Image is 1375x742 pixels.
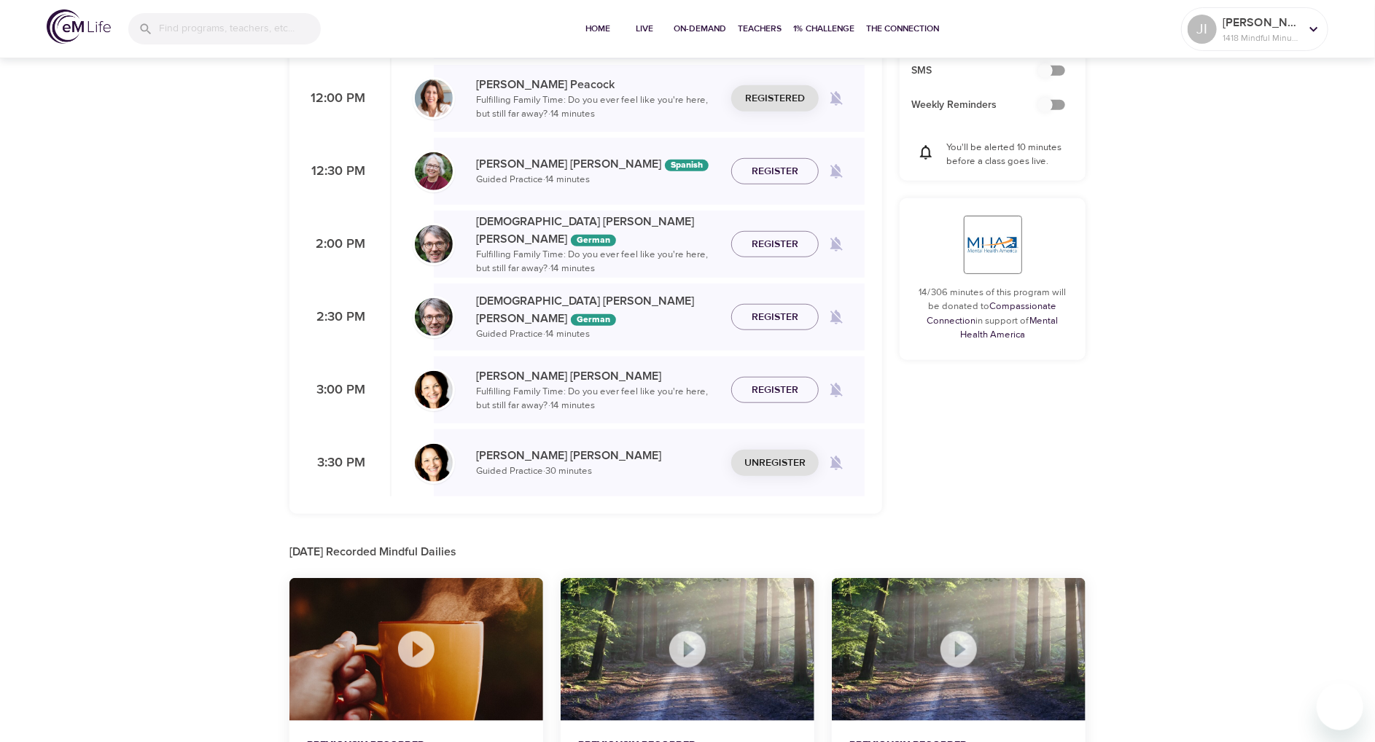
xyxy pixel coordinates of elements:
button: Register [731,158,819,185]
p: [DEMOGRAPHIC_DATA] [PERSON_NAME] [PERSON_NAME] [476,213,720,248]
button: Register [731,231,819,258]
span: SMS [911,63,1051,79]
span: Register [752,235,798,254]
button: Register [731,304,819,331]
button: Register [731,377,819,404]
span: Weekly Reminders [911,98,1051,113]
div: JI [1188,15,1217,44]
p: 2:30 PM [307,308,365,327]
p: 14/306 minutes of this program will be donated to in support of [917,286,1068,343]
span: Remind me when a class goes live every Monday at 3:30 PM [819,445,854,480]
span: Remind me when a class goes live every Monday at 2:30 PM [819,300,854,335]
span: Registered [745,90,805,108]
p: Guided Practice · 14 minutes [476,173,720,187]
div: The episodes in this programs will be in German [571,314,616,326]
span: Teachers [738,21,782,36]
span: Register [752,163,798,181]
p: Fulfilling Family Time: Do you ever feel like you're here, but still far away? · 14 minutes [476,93,720,122]
p: 3:30 PM [307,453,365,473]
div: The episodes in this programs will be in Spanish [665,160,709,171]
span: Unregister [744,454,806,472]
p: [PERSON_NAME] [PERSON_NAME] [476,155,720,173]
span: On-Demand [674,21,726,36]
input: Find programs, teachers, etc... [159,13,321,44]
img: Christian%20L%C3%BCtke%20W%C3%B6stmann.png [415,298,453,336]
p: 1418 Mindful Minutes [1223,31,1300,44]
img: Laurie_Weisman-min.jpg [415,371,453,409]
p: Fulfilling Family Time: Do you ever feel like you're here, but still far away? · 14 minutes [476,385,720,413]
p: 2:00 PM [307,235,365,254]
iframe: Button to launch messaging window [1317,684,1363,730]
p: 12:00 PM [307,89,365,109]
p: [PERSON_NAME] [1223,14,1300,31]
p: [PERSON_NAME] [PERSON_NAME] [476,447,720,464]
p: Guided Practice · 30 minutes [476,464,720,479]
img: logo [47,9,111,44]
span: Register [752,381,798,399]
a: Compassionate Connection [927,300,1057,327]
p: Fulfilling Family Time: Do you ever feel like you're here, but still far away? · 14 minutes [476,248,720,276]
img: Laurie_Weisman-min.jpg [415,444,453,482]
div: The episodes in this programs will be in German [571,235,616,246]
img: Susan_Peacock-min.jpg [415,79,453,117]
span: Register [752,308,798,327]
span: Home [580,21,615,36]
p: [PERSON_NAME] [PERSON_NAME] [476,367,720,385]
p: [DEMOGRAPHIC_DATA] [PERSON_NAME] [PERSON_NAME] [476,292,720,327]
img: Bernice_Moore_min.jpg [415,152,453,190]
span: Remind me when a class goes live every Monday at 3:00 PM [819,372,854,407]
p: 12:30 PM [307,162,365,181]
p: [PERSON_NAME] Peacock [476,76,720,93]
p: [DATE] Recorded Mindful Dailies [289,543,1086,561]
span: The Connection [866,21,939,36]
img: Christian%20L%C3%BCtke%20W%C3%B6stmann.png [415,225,453,263]
span: Live [627,21,662,36]
p: You'll be alerted 10 minutes before a class goes live. [946,141,1068,169]
button: Unregister [731,450,819,477]
span: 1% Challenge [793,21,854,36]
p: Guided Practice · 14 minutes [476,327,720,342]
button: Registered [731,85,819,112]
p: 3:00 PM [307,380,365,400]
